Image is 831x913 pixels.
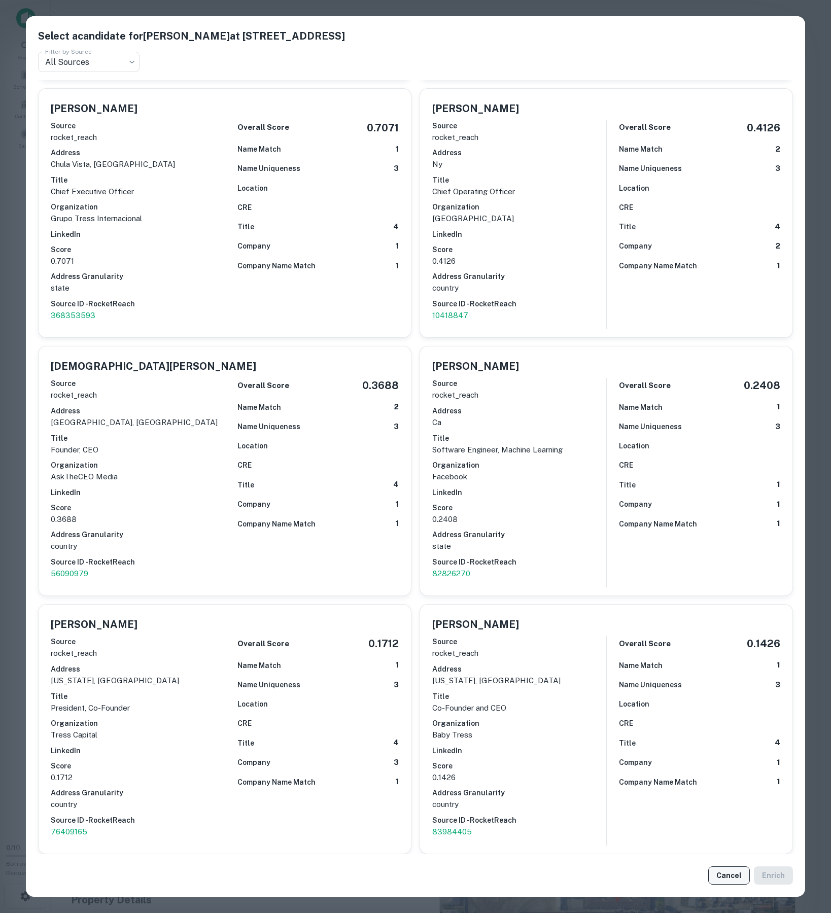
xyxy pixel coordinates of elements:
h6: Address Granularity [51,529,225,540]
h6: Title [51,433,225,444]
h6: LinkedIn [432,487,606,498]
h6: Source [432,120,606,131]
h6: 3 [775,421,780,433]
h6: Location [619,440,649,451]
h6: Title [51,174,225,186]
h6: Organization [51,201,225,213]
p: Co-Founder and CEO [432,702,606,714]
h6: Organization [432,460,606,471]
h6: 3 [394,163,399,174]
p: [US_STATE], [GEOGRAPHIC_DATA] [51,675,225,687]
button: Cancel [708,866,750,885]
h6: 1 [395,260,399,272]
p: Grupo Tress Internacional [51,213,225,225]
div: Chat Widget [780,832,831,881]
h6: 1 [395,659,399,671]
h6: Address [432,147,606,158]
h6: Title [432,433,606,444]
h6: Name Uniqueness [237,679,300,690]
p: 82826270 [432,568,606,580]
h6: Source [432,378,606,389]
h6: Address Granularity [51,271,225,282]
p: [US_STATE], [GEOGRAPHIC_DATA] [432,675,606,687]
h6: 4 [393,479,399,490]
h6: LinkedIn [51,229,225,240]
h6: Title [619,221,636,232]
p: Chief Operating Officer [432,186,606,198]
h6: Title [432,174,606,186]
h6: Source [51,378,225,389]
h6: Company Name Match [237,260,316,271]
h6: Location [619,183,649,194]
h6: 1 [777,401,780,413]
h6: 3 [775,679,780,691]
h6: 4 [775,221,780,233]
h6: CRE [237,718,252,729]
h6: Company [619,240,652,252]
h6: Company [619,757,652,768]
h6: Organization [51,460,225,471]
h6: Overall Score [237,380,289,392]
p: ny [432,158,606,170]
h6: Score [51,244,225,255]
h6: Company Name Match [619,777,697,788]
h6: Overall Score [237,638,289,650]
p: Baby Tress [432,729,606,741]
h6: Organization [432,718,606,729]
h5: Select a candidate for [PERSON_NAME] at [STREET_ADDRESS] [38,28,793,44]
p: 0.2408 [432,513,606,525]
h6: Title [619,738,636,749]
h6: Title [237,221,254,232]
h6: Location [619,698,649,710]
p: 0.1426 [432,771,606,784]
h6: 2 [776,144,780,155]
p: Software Engineer, Machine Learning [432,444,606,456]
h6: 1 [777,518,780,530]
h6: Address Granularity [432,271,606,282]
h6: Address Granularity [51,787,225,798]
h6: Source ID - RocketReach [51,815,225,826]
h6: Overall Score [619,122,671,133]
h6: Name Uniqueness [237,163,300,174]
h6: 3 [394,679,399,691]
h6: Source ID - RocketReach [51,556,225,568]
h6: Overall Score [619,380,671,392]
h6: 2 [394,401,399,413]
h6: Organization [51,718,225,729]
h6: Name Match [619,144,663,155]
h6: Name Uniqueness [619,163,682,174]
p: country [51,540,225,552]
h5: [DEMOGRAPHIC_DATA][PERSON_NAME] [51,359,256,374]
h6: LinkedIn [51,487,225,498]
div: All Sources [38,52,140,72]
h6: Score [51,760,225,771]
a: 83984405 [432,826,606,838]
h6: CRE [237,202,252,213]
h6: 1 [777,499,780,510]
p: Facebook [432,471,606,483]
h6: CRE [237,460,252,471]
h6: Score [432,502,606,513]
h6: Company Name Match [237,777,316,788]
h6: Company [237,240,270,252]
h6: Title [619,479,636,490]
h6: Location [237,183,268,194]
h6: Source ID - RocketReach [51,298,225,309]
h6: CRE [619,718,633,729]
h5: [PERSON_NAME] [51,617,137,632]
h5: [PERSON_NAME] [432,617,519,632]
h6: 1 [777,479,780,490]
p: Founder, CEO [51,444,225,456]
h6: 3 [394,757,399,768]
h6: 1 [395,240,399,252]
h6: Source ID - RocketReach [432,556,606,568]
h6: Score [51,502,225,513]
h6: LinkedIn [51,745,225,756]
p: state [432,540,606,552]
h6: 1 [395,144,399,155]
a: 56090979 [51,568,225,580]
p: [GEOGRAPHIC_DATA], [GEOGRAPHIC_DATA] [51,416,225,429]
h6: Title [237,479,254,490]
p: rocket_reach [432,389,606,401]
